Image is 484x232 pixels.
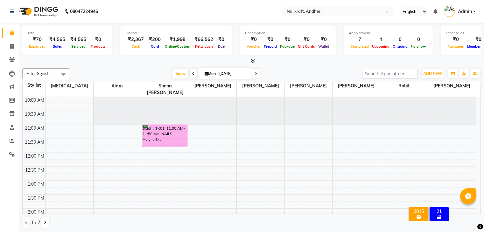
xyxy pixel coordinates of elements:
[431,208,447,214] div: 21
[94,82,141,90] span: Alam
[142,125,187,147] div: Siddhi, TK01, 11:00 AM-11:50 AM, NAILS - Acrylic Ext
[333,82,380,90] span: [PERSON_NAME]
[216,44,226,49] span: Due
[26,181,46,188] div: 1:00 PM
[362,69,418,78] input: Search Appointment
[163,36,192,43] div: ₹1,998
[172,69,188,78] span: Today
[163,44,192,49] span: Online/Custom
[26,195,46,201] div: 1:30 PM
[317,44,331,49] span: Wallet
[89,44,107,49] span: Products
[125,31,227,36] div: Finance
[89,36,107,43] div: ₹0
[370,36,391,43] div: 4
[23,82,46,89] div: Stylist
[296,44,317,49] span: Gift Cards
[149,44,161,49] span: Card
[24,139,46,146] div: 11:30 AM
[27,36,47,43] div: ₹70
[410,208,427,214] div: 2015
[409,36,428,43] div: 0
[428,82,476,90] span: [PERSON_NAME]
[125,36,146,43] div: ₹2,367
[446,36,466,43] div: ₹0
[446,44,466,49] span: Packages
[349,31,428,36] div: Appointment
[193,44,214,49] span: Petty cash
[216,36,227,43] div: ₹0
[278,44,296,49] span: Package
[70,44,87,49] span: Services
[26,209,46,215] div: 2:00 PM
[47,36,68,43] div: ₹4,565
[245,44,262,49] span: Voucher
[203,71,217,76] span: Mon
[245,31,331,36] div: Redemption
[217,69,249,78] input: 2025-09-01
[349,44,370,49] span: Completed
[24,153,46,160] div: 12:00 PM
[31,219,40,226] span: 1 / 2
[46,82,93,90] span: [MEDICAL_DATA]
[24,167,46,174] div: 12:30 PM
[27,44,47,49] span: Expenses
[51,44,64,49] span: Sales
[423,71,442,76] span: ADD NEW
[285,82,332,90] span: [PERSON_NAME]
[24,111,46,118] div: 10:30 AM
[245,36,262,43] div: ₹0
[380,82,428,90] span: Rohit
[349,36,370,43] div: 7
[370,44,391,49] span: Upcoming
[391,44,409,49] span: Ongoing
[146,36,163,43] div: ₹200
[296,36,317,43] div: ₹0
[24,97,46,104] div: 10:00 AM
[24,125,46,132] div: 11:00 AM
[27,31,107,36] div: Total
[68,36,89,43] div: ₹4,565
[130,44,142,49] span: Cash
[317,36,331,43] div: ₹0
[189,82,236,90] span: [PERSON_NAME]
[422,69,444,78] button: ADD NEW
[70,3,98,20] b: 08047224946
[262,44,278,49] span: Prepaid
[409,44,428,49] span: No show
[141,82,189,97] span: Sneha [PERSON_NAME]
[278,36,296,43] div: ₹0
[192,36,216,43] div: ₹66,562
[458,8,472,15] span: Admin
[16,3,60,20] img: logo
[391,36,409,43] div: 0
[444,6,455,17] img: Admin
[26,71,49,76] span: Filter Stylist
[262,36,278,43] div: ₹0
[457,207,478,226] iframe: chat widget
[237,82,284,90] span: [PERSON_NAME]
